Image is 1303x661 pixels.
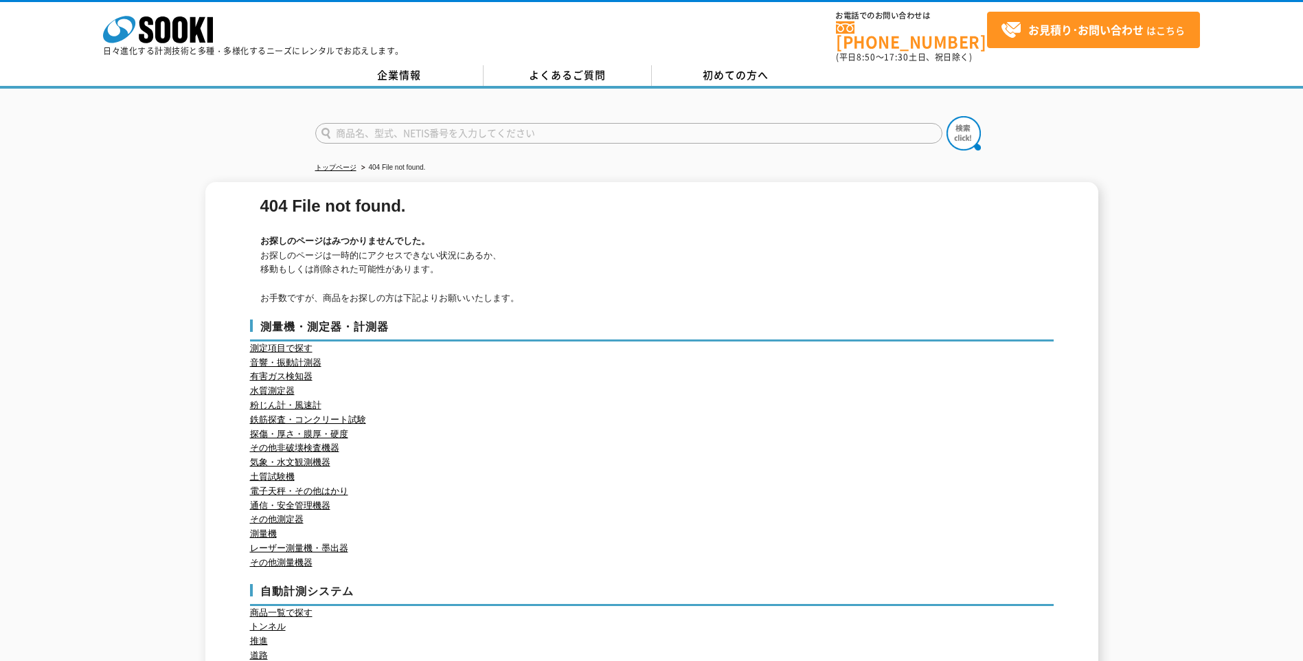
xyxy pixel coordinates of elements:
span: 初めての方へ [703,67,769,82]
a: 気象・水文観測機器 [250,457,330,467]
li: 404 File not found. [359,161,426,175]
h3: 自動計測システム [250,584,1054,606]
h2: お探しのページはみつかりませんでした。 [260,234,1047,249]
a: 測量機 [250,528,277,539]
a: トンネル [250,621,286,631]
img: btn_search.png [947,116,981,150]
a: 推進 [250,636,268,646]
a: お見積り･お問い合わせはこちら [987,12,1200,48]
a: 通信・安全管理機器 [250,500,330,511]
a: 初めての方へ [652,65,820,86]
a: 有害ガス検知器 [250,371,313,381]
a: 音響・振動計測器 [250,357,321,368]
a: 企業情報 [315,65,484,86]
a: その他非破壊検査機器 [250,442,339,453]
span: 17:30 [884,51,909,63]
span: 8:50 [857,51,876,63]
a: 商品一覧で探す [250,607,313,618]
a: 電子天秤・その他はかり [250,486,348,496]
a: トップページ [315,164,356,171]
span: (平日 ～ 土日、祝日除く) [836,51,972,63]
a: 粉じん計・風速計 [250,400,321,410]
a: [PHONE_NUMBER] [836,21,987,49]
a: その他測定器 [250,514,304,524]
strong: お見積り･お問い合わせ [1028,21,1144,38]
h3: 測量機・測定器・計測器 [250,320,1054,341]
a: よくあるご質問 [484,65,652,86]
p: お探しのページは一時的にアクセスできない状況にあるか、 移動もしくは削除された可能性があります。 お手数ですが、商品をお探しの方は下記よりお願いいたします。 [260,249,1047,306]
span: お電話でのお問い合わせは [836,12,987,20]
a: 鉄筋探査・コンクリート試験 [250,414,366,425]
a: その他測量機器 [250,557,313,568]
span: はこちら [1001,20,1185,41]
a: レーザー測量機・墨出器 [250,543,348,553]
a: 測定項目で探す [250,343,313,353]
a: 道路 [250,650,268,660]
a: 水質測定器 [250,385,295,396]
a: 土質試験機 [250,471,295,482]
input: 商品名、型式、NETIS番号を入力してください [315,123,942,144]
p: 日々進化する計測技術と多種・多様化するニーズにレンタルでお応えします。 [103,47,404,55]
a: 探傷・厚さ・膜厚・硬度 [250,429,348,439]
h1: 404 File not found. [260,199,1047,214]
